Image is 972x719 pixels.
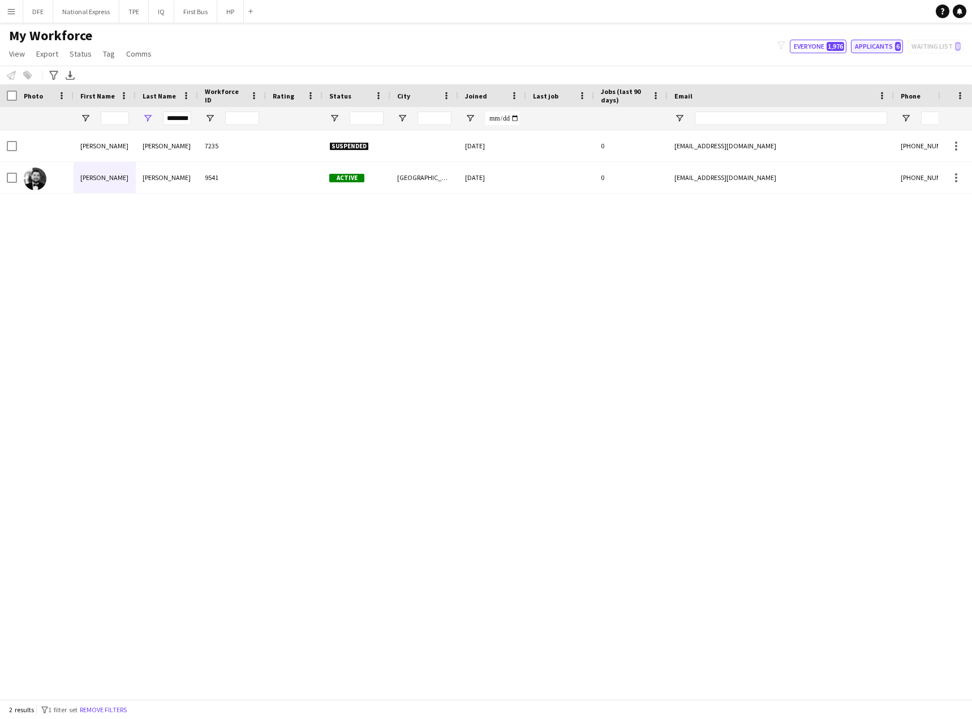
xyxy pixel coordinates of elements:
[24,168,46,190] img: Sean Rafferty
[63,69,77,82] app-action-btn: Export XLSX
[36,49,58,59] span: Export
[485,112,519,125] input: Joined Filter Input
[24,92,43,100] span: Photo
[70,49,92,59] span: Status
[48,705,78,714] span: 1 filter set
[465,113,475,123] button: Open Filter Menu
[198,162,266,193] div: 9541
[390,162,458,193] div: [GEOGRAPHIC_DATA]
[601,87,647,104] span: Jobs (last 90 days)
[594,130,668,161] div: 0
[674,92,693,100] span: Email
[143,92,176,100] span: Last Name
[465,92,487,100] span: Joined
[329,92,351,100] span: Status
[101,112,129,125] input: First Name Filter Input
[143,113,153,123] button: Open Filter Menu
[458,162,526,193] div: [DATE]
[32,46,63,61] a: Export
[149,1,174,23] button: IQ
[205,87,246,104] span: Workforce ID
[119,1,149,23] button: TPE
[695,112,887,125] input: Email Filter Input
[594,162,668,193] div: 0
[273,92,294,100] span: Rating
[329,174,364,182] span: Active
[895,42,901,51] span: 6
[74,130,136,161] div: [PERSON_NAME]
[674,113,685,123] button: Open Filter Menu
[9,27,92,44] span: My Workforce
[901,113,911,123] button: Open Filter Menu
[790,40,846,53] button: Everyone1,976
[65,46,96,61] a: Status
[533,92,558,100] span: Last job
[80,113,91,123] button: Open Filter Menu
[74,162,136,193] div: [PERSON_NAME]
[9,49,25,59] span: View
[397,92,410,100] span: City
[23,1,53,23] button: DFE
[205,113,215,123] button: Open Filter Menu
[5,46,29,61] a: View
[668,130,894,161] div: [EMAIL_ADDRESS][DOMAIN_NAME]
[329,142,369,151] span: Suspended
[53,1,119,23] button: National Express
[103,49,115,59] span: Tag
[350,112,384,125] input: Status Filter Input
[217,1,244,23] button: HP
[827,42,844,51] span: 1,976
[47,69,61,82] app-action-btn: Advanced filters
[851,40,903,53] button: Applicants6
[126,49,152,59] span: Comms
[163,112,191,125] input: Last Name Filter Input
[418,112,451,125] input: City Filter Input
[122,46,156,61] a: Comms
[901,92,921,100] span: Phone
[80,92,115,100] span: First Name
[78,704,129,716] button: Remove filters
[458,130,526,161] div: [DATE]
[98,46,119,61] a: Tag
[136,162,198,193] div: [PERSON_NAME]
[198,130,266,161] div: 7235
[397,113,407,123] button: Open Filter Menu
[174,1,217,23] button: First Bus
[136,130,198,161] div: [PERSON_NAME]
[225,112,259,125] input: Workforce ID Filter Input
[329,113,339,123] button: Open Filter Menu
[668,162,894,193] div: [EMAIL_ADDRESS][DOMAIN_NAME]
